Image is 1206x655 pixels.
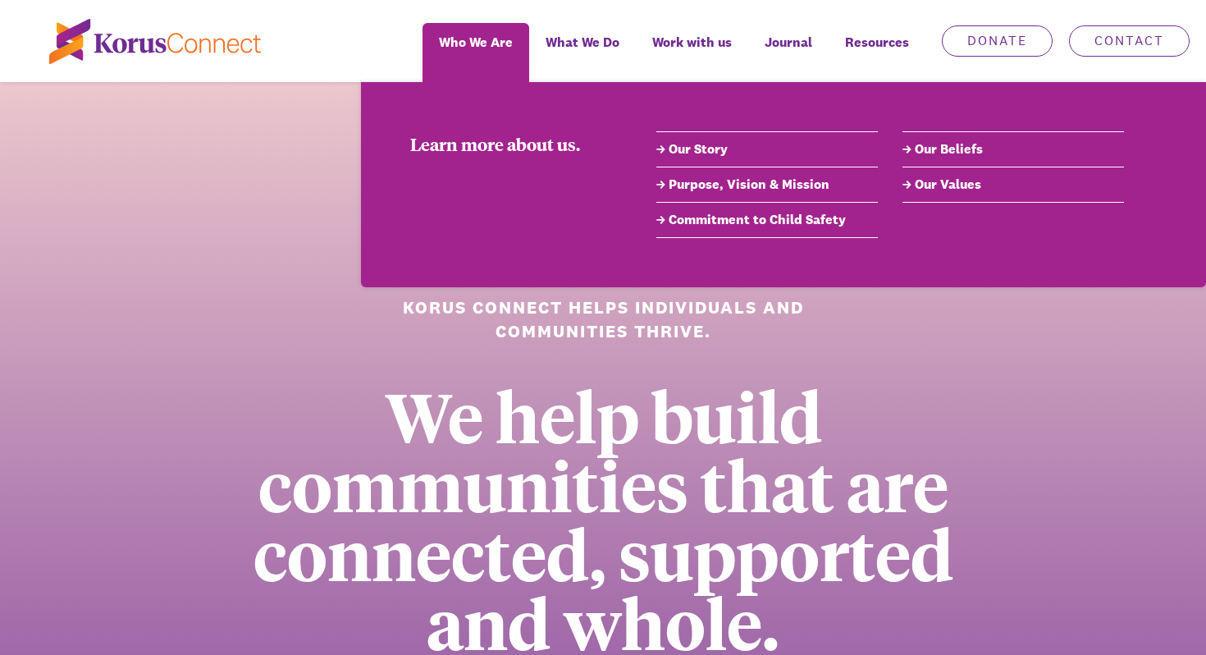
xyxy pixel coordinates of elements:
[902,140,1124,159] a: Our Beliefs
[765,30,812,54] span: Journal
[439,30,513,54] span: Who We Are
[636,23,748,82] a: Work with us
[339,295,868,344] h1: Korus Connect helps individuals and communities thrive.
[529,23,636,82] a: What We Do
[748,23,829,82] a: Journal
[652,30,732,54] span: Work with us
[656,175,878,195] a: Purpose, Vision & Mission
[49,19,261,64] img: korus-connect%2Fc5177985-88d5-491d-9cd7-4a1febad1357_logo.svg
[902,175,1124,195] a: Our Values
[410,131,607,156] div: Learn more about us.
[423,23,529,82] a: Who We Are
[942,25,1053,57] a: Donate
[656,140,878,159] a: Our Story
[546,30,619,54] span: What We Do
[829,23,925,82] div: Resources
[1069,25,1190,57] a: Contact
[656,210,878,230] a: Commitment to Child Safety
